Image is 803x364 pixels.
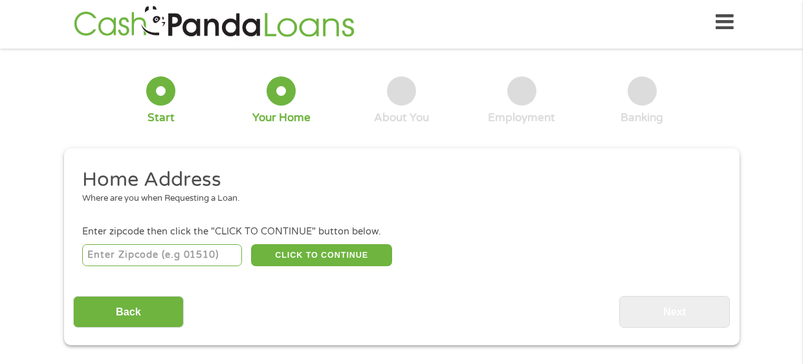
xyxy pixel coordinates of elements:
[73,296,184,328] input: Back
[70,4,358,41] img: GetLoanNow Logo
[621,111,663,125] div: Banking
[148,111,175,125] div: Start
[374,111,429,125] div: About You
[488,111,555,125] div: Employment
[252,111,311,125] div: Your Home
[251,244,392,266] button: CLICK TO CONTINUE
[82,167,711,193] h2: Home Address
[82,192,711,205] div: Where are you when Requesting a Loan.
[82,244,242,266] input: Enter Zipcode (e.g 01510)
[619,296,730,328] input: Next
[82,225,720,239] div: Enter zipcode then click the "CLICK TO CONTINUE" button below.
